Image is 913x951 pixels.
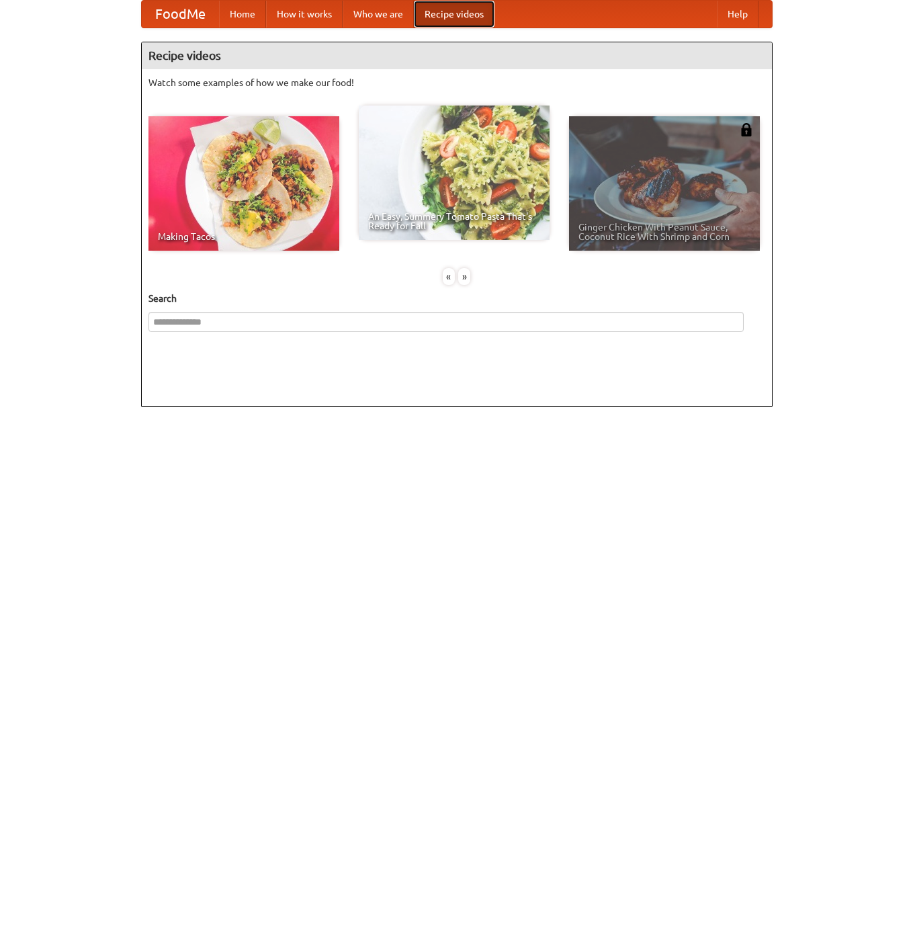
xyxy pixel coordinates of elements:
a: How it works [266,1,343,28]
img: 483408.png [740,123,753,136]
a: Help [717,1,758,28]
a: Home [219,1,266,28]
a: Making Tacos [148,116,339,251]
h5: Search [148,292,765,305]
div: « [443,268,455,285]
a: An Easy, Summery Tomato Pasta That's Ready for Fall [359,106,550,240]
div: » [458,268,470,285]
h4: Recipe videos [142,42,772,69]
a: Who we are [343,1,414,28]
span: An Easy, Summery Tomato Pasta That's Ready for Fall [368,212,540,231]
a: FoodMe [142,1,219,28]
span: Making Tacos [158,232,330,241]
p: Watch some examples of how we make our food! [148,76,765,89]
a: Recipe videos [414,1,494,28]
